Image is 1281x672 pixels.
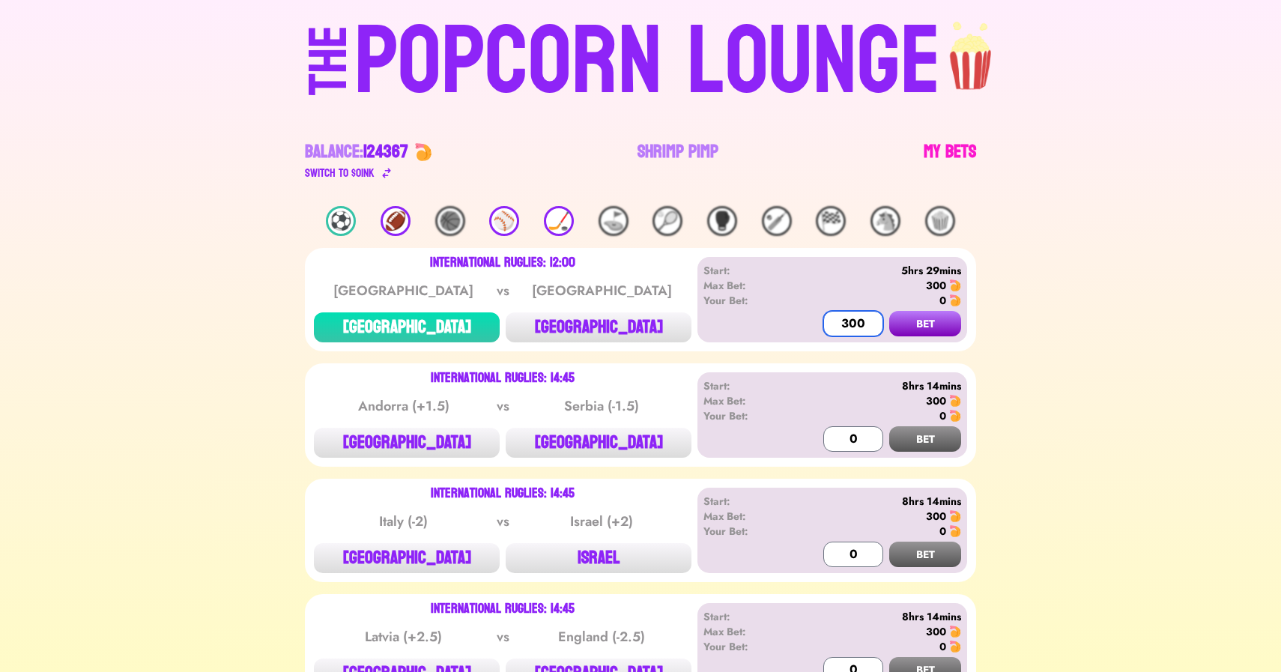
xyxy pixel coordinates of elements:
[431,603,575,615] div: International Ruglies: 14:45
[949,525,961,537] img: 🍤
[941,8,1002,92] img: popcorn
[889,311,961,336] button: BET
[949,626,961,638] img: 🍤
[652,206,682,236] div: 🎾
[305,164,375,182] div: Switch to $ OINK
[949,279,961,291] img: 🍤
[949,395,961,407] img: 🍤
[925,206,955,236] div: 🍿
[494,626,512,647] div: vs
[494,280,512,301] div: vs
[703,509,790,524] div: Max Bet:
[326,206,356,236] div: ⚽️
[414,143,432,161] img: 🍤
[926,624,946,639] div: 300
[430,257,575,269] div: International Ruglies: 12:00
[924,140,976,182] a: My Bets
[314,428,500,458] button: [GEOGRAPHIC_DATA]
[328,396,479,417] div: Andorra (+1.5)
[314,312,500,342] button: [GEOGRAPHIC_DATA]
[494,511,512,532] div: vs
[703,524,790,539] div: Your Bet:
[494,396,512,417] div: vs
[506,428,691,458] button: [GEOGRAPHIC_DATA]
[926,509,946,524] div: 300
[949,294,961,306] img: 🍤
[328,511,479,532] div: Italy (-2)
[703,393,790,408] div: Max Bet:
[939,639,946,654] div: 0
[889,542,961,567] button: BET
[381,206,411,236] div: 🏈
[703,609,790,624] div: Start:
[431,488,575,500] div: International Ruglies: 14:45
[506,543,691,573] button: ISRAEL
[703,624,790,639] div: Max Bet:
[544,206,574,236] div: 🏒
[703,408,790,423] div: Your Bet:
[489,206,519,236] div: ⚾️
[703,378,790,393] div: Start:
[870,206,900,236] div: 🐴
[506,312,691,342] button: [GEOGRAPHIC_DATA]
[926,278,946,293] div: 300
[526,396,677,417] div: Serbia (-1.5)
[431,372,575,384] div: International Ruglies: 14:45
[703,494,790,509] div: Start:
[790,609,961,624] div: 8hrs 14mins
[179,8,1102,110] a: THEPOPCORN LOUNGEpopcorn
[790,494,961,509] div: 8hrs 14mins
[707,206,737,236] div: 🥊
[599,206,629,236] div: ⛳️
[302,25,356,125] div: THE
[328,626,479,647] div: Latvia (+2.5)
[889,426,961,452] button: BET
[949,641,961,653] img: 🍤
[638,140,718,182] a: Shrimp Pimp
[363,136,408,168] span: 124367
[314,543,500,573] button: [GEOGRAPHIC_DATA]
[526,280,677,301] div: [GEOGRAPHIC_DATA]
[305,140,408,164] div: Balance:
[328,280,479,301] div: [GEOGRAPHIC_DATA]
[703,293,790,308] div: Your Bet:
[703,639,790,654] div: Your Bet:
[816,206,846,236] div: 🏁
[939,408,946,423] div: 0
[949,510,961,522] img: 🍤
[939,293,946,308] div: 0
[526,511,677,532] div: Israel (+2)
[939,524,946,539] div: 0
[526,626,677,647] div: England (-2.5)
[762,206,792,236] div: 🏏
[926,393,946,408] div: 300
[949,410,961,422] img: 🍤
[703,263,790,278] div: Start:
[790,263,961,278] div: 5hrs 29mins
[703,278,790,293] div: Max Bet:
[790,378,961,393] div: 8hrs 14mins
[354,14,941,110] div: POPCORN LOUNGE
[435,206,465,236] div: 🏀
